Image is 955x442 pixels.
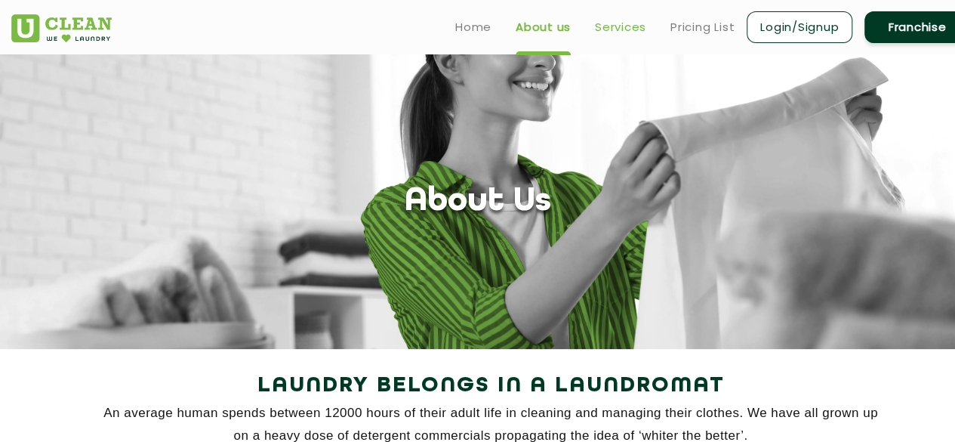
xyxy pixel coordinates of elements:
[455,18,491,36] a: Home
[670,18,735,36] a: Pricing List
[516,18,571,36] a: About us
[747,11,852,43] a: Login/Signup
[405,183,551,221] h1: About Us
[595,18,646,36] a: Services
[11,14,112,42] img: UClean Laundry and Dry Cleaning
